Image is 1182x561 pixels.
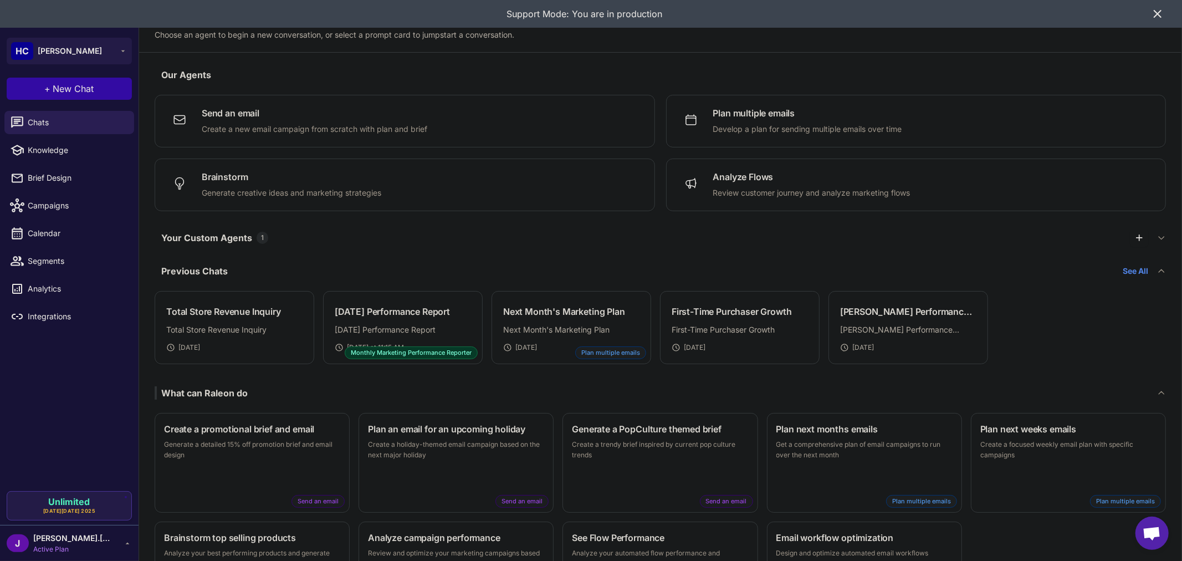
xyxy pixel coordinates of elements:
h3: Our Agents [155,68,1166,81]
a: Integrations [4,305,134,328]
button: Plan multiple emailsDevelop a plan for sending multiple emails over time [666,95,1166,147]
h3: Next Month's Marketing Plan [503,305,625,318]
a: See All [1123,265,1148,277]
button: BrainstormGenerate creative ideas and marketing strategies [155,159,655,211]
button: Generate a PopCulture themed briefCreate a trendy brief inspired by current pop culture trendsSen... [562,413,758,513]
h3: [DATE] Performance Report [335,305,450,318]
h3: First-Time Purchaser Growth [672,305,792,318]
button: Send an emailCreate a new email campaign from scratch with plan and brief [155,95,655,147]
button: HC[PERSON_NAME] [7,38,132,64]
span: Plan multiple emails [575,346,646,359]
button: Plan next weeks emailsCreate a focused weekly email plan with specific campaignsPlan multiple emails [971,413,1166,513]
div: Open chat [1135,517,1169,550]
span: Campaigns [28,200,125,212]
span: Send an email [495,495,549,508]
span: Knowledge [28,144,125,156]
h3: Total Store Revenue Inquiry [166,305,281,318]
h3: Create a promotional brief and email [164,422,340,436]
h3: Generate a PopCulture themed brief [572,422,748,436]
a: Chats [4,111,134,134]
span: 1 [257,232,268,244]
p: Generate creative ideas and marketing strategies [202,187,381,200]
a: Analytics [4,277,134,300]
span: Chats [28,116,125,129]
h4: Analyze Flows [713,170,910,183]
p: Create a holiday-themed email campaign based on the next major holiday [368,439,544,461]
div: [DATE] at 11:15 AM [335,343,471,353]
a: Campaigns [4,194,134,217]
span: Active Plan [33,544,111,554]
span: Unlimited [49,497,90,506]
p: Next Month's Marketing Plan [503,324,639,336]
a: Knowledge [4,139,134,162]
p: Total Store Revenue Inquiry [166,324,303,336]
span: [PERSON_NAME] [38,45,102,57]
span: + [45,82,51,95]
span: Plan multiple emails [1090,495,1161,508]
div: J [7,534,29,552]
span: Monthly Marketing Performance Reporter [345,346,478,359]
p: Review customer journey and analyze marketing flows [713,187,910,200]
span: Send an email [291,495,345,508]
div: [DATE] [503,343,639,353]
span: Send an email [700,495,753,508]
a: Segments [4,249,134,273]
span: Analytics [28,283,125,295]
p: Create a new email campaign from scratch with plan and brief [202,123,427,136]
p: Choose an agent to begin a new conversation, or select a prompt card to jumpstart a conversation. [155,29,1166,41]
h4: Send an email [202,106,427,120]
h3: Plan an email for an upcoming holiday [368,422,544,436]
span: [PERSON_NAME].[PERSON_NAME] [33,532,111,544]
h4: Plan multiple emails [713,106,902,120]
button: Plan next months emailsGet a comprehensive plan of email campaigns to run over the next monthPlan... [767,413,962,513]
h4: Brainstorm [202,170,381,183]
div: [DATE] [672,343,808,353]
a: Calendar [4,222,134,245]
p: Get a comprehensive plan of email campaigns to run over the next month [776,439,953,461]
p: First-Time Purchaser Growth [672,324,808,336]
h3: Analyze campaign performance [368,531,544,544]
span: New Chat [53,82,94,95]
span: Integrations [28,310,125,323]
div: Previous Chats [155,264,228,278]
a: Brief Design [4,166,134,190]
h3: Your Custom Agents [155,231,268,244]
h3: [PERSON_NAME] Performance Review [840,305,976,318]
span: Calendar [28,227,125,239]
h3: Brainstorm top selling products [164,531,340,544]
h3: See Flow Performance [572,531,748,544]
div: HC [11,42,33,60]
p: Create a trendy brief inspired by current pop culture trends [572,439,748,461]
span: Segments [28,255,125,267]
span: Plan multiple emails [886,495,957,508]
div: What can Raleon do [155,386,248,400]
p: [DATE] Performance Report [335,324,471,336]
h3: Plan next months emails [776,422,953,436]
p: Generate a detailed 15% off promotion brief and email design [164,439,340,461]
h3: Plan next weeks emails [980,422,1157,436]
h3: Email workflow optimization [776,531,953,544]
button: Plan an email for an upcoming holidayCreate a holiday-themed email campaign based on the next maj... [359,413,554,513]
p: Create a focused weekly email plan with specific campaigns [980,439,1157,461]
div: [DATE] [166,343,303,353]
p: Develop a plan for sending multiple emails over time [713,123,902,136]
button: +New Chat [7,78,132,100]
span: Brief Design [28,172,125,184]
p: [PERSON_NAME] Performance Review [840,324,976,336]
p: Design and optimize automated email workflows [776,548,953,559]
span: [DATE][DATE] 2025 [43,507,96,515]
button: Analyze FlowsReview customer journey and analyze marketing flows [666,159,1166,211]
button: Create a promotional brief and emailGenerate a detailed 15% off promotion brief and email designS... [155,413,350,513]
div: [DATE] [840,343,976,353]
